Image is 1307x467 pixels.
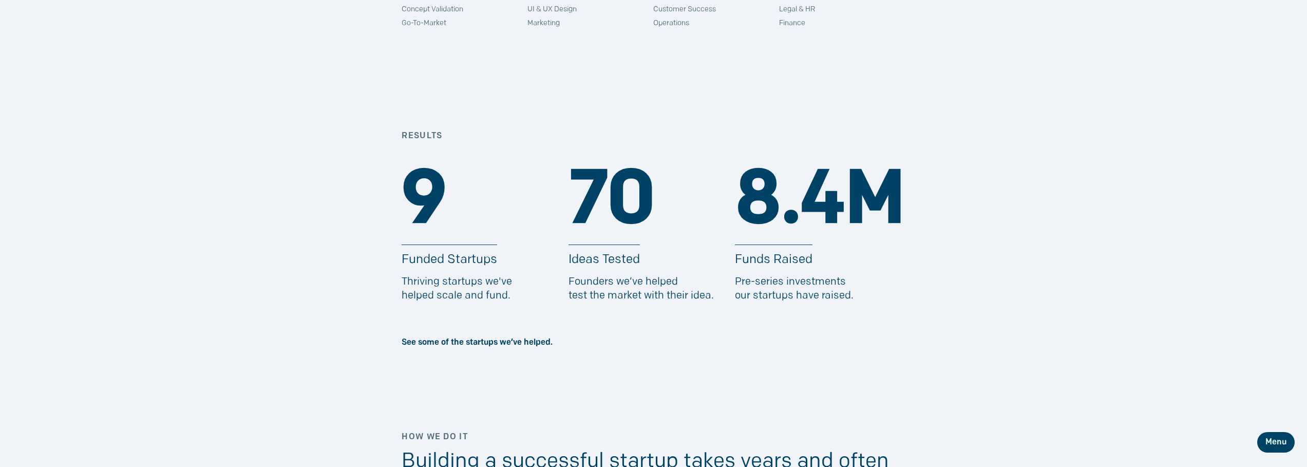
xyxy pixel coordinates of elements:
[402,432,905,443] h3: How we do it
[735,166,905,240] h2: 8.4M
[402,19,527,32] li: Go-To-Market
[527,5,653,18] li: UI & UX Design
[779,5,905,18] li: Legal & HR
[653,5,779,18] li: Customer Success
[402,275,558,303] p: Thriving startups we've helped scale and fund.
[402,166,558,240] h2: 9
[569,166,725,240] h2: 70
[402,245,497,267] h4: Funded Startups
[735,245,812,267] h4: Funds Raised
[735,275,905,303] p: Pre-series investments our startups have raised.
[402,339,553,347] a: See some of the startups we’ve helped.
[569,245,640,267] h4: Ideas Tested
[402,131,905,142] h3: Results
[1257,432,1295,453] button: Menu
[653,19,779,32] li: Operations
[402,5,527,18] li: Concept Validation
[569,275,725,303] p: Founders we’ve helped test the market with their idea.
[527,19,653,32] li: Marketing
[779,19,905,32] li: Finance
